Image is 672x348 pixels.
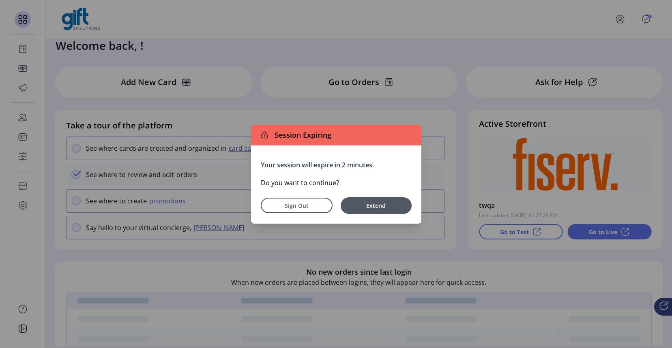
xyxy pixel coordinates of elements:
[271,201,322,210] span: Sign Out
[261,198,333,213] button: Sign Out
[345,201,408,210] span: Extend
[341,197,412,214] button: Extend
[271,130,331,141] span: Session Expiring
[261,178,412,188] p: Do you want to continue?
[261,160,412,170] p: Your session will expire in 2 minutes.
